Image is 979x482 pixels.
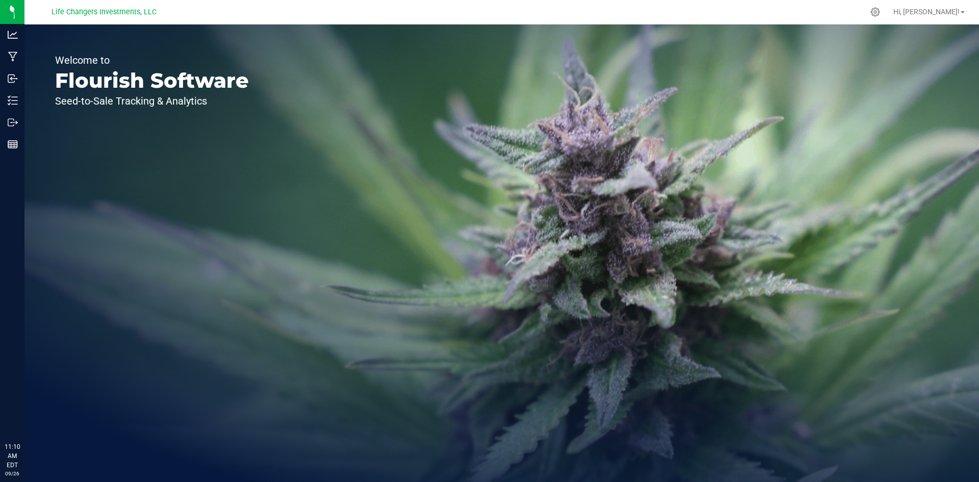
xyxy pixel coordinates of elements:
inline-svg: Analytics [8,30,18,40]
p: Seed-to-Sale Tracking & Analytics [55,96,249,106]
inline-svg: Inventory [8,95,18,106]
inline-svg: Inbound [8,73,18,84]
p: Flourish Software [55,70,249,91]
p: 09/26 [5,470,20,477]
span: Hi, [PERSON_NAME]! [893,8,960,16]
inline-svg: Outbound [8,117,18,128]
inline-svg: Reports [8,139,18,149]
span: Life Changers Investments, LLC [51,8,157,16]
inline-svg: Manufacturing [8,52,18,62]
p: 11:10 AM EDT [5,442,20,470]
div: Manage settings [869,7,882,17]
p: Welcome to [55,55,249,65]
